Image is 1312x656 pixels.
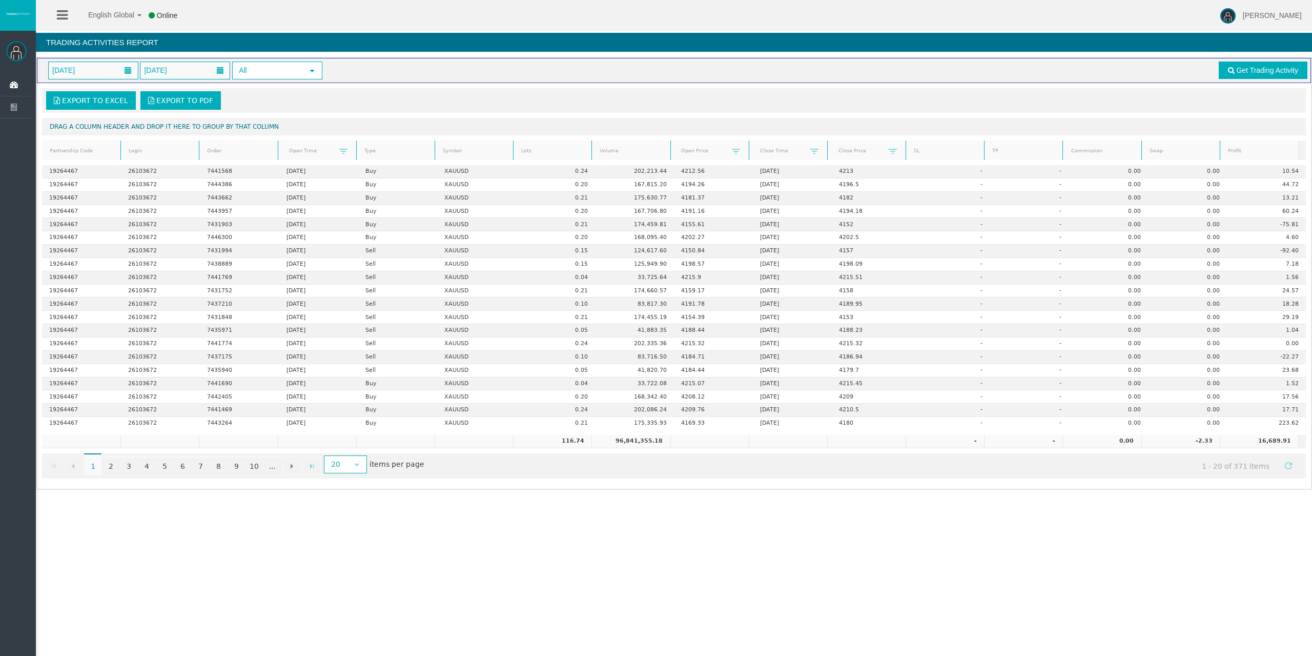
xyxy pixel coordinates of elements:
td: - [990,285,1069,298]
td: 0.15 [516,245,595,258]
a: Lots [515,144,590,158]
td: - [911,351,990,364]
td: 83,817.30 [595,297,674,311]
td: - [990,271,1069,285]
td: 4158 [832,285,911,298]
td: 19264467 [42,258,121,271]
td: XAUUSD [437,324,516,337]
td: 0.00 [1148,231,1227,245]
td: 7443957 [200,205,279,218]
a: Order [201,144,276,158]
a: Export to Excel [46,91,136,110]
td: 26103672 [121,231,200,245]
td: -22.27 [1227,351,1306,364]
td: 0.00 [1069,324,1148,337]
td: 4184.71 [674,351,753,364]
td: 19264467 [42,364,121,377]
td: 7437175 [200,351,279,364]
td: 0.00 [1069,377,1148,391]
td: [DATE] [753,192,832,205]
td: [DATE] [753,245,832,258]
td: 7441568 [200,165,279,178]
td: 0.00 [1148,178,1227,192]
td: 0.20 [516,205,595,218]
td: - [911,337,990,351]
td: Buy [358,205,437,218]
td: XAUUSD [437,297,516,311]
td: XAUUSD [437,231,516,245]
td: 0.00 [1069,351,1148,364]
td: Sell [358,271,437,285]
td: 4182 [832,192,911,205]
td: 83,716.50 [595,351,674,364]
td: - [911,258,990,271]
td: 26103672 [121,377,200,391]
td: 0.00 [1069,245,1148,258]
td: 19264467 [42,297,121,311]
td: 7435971 [200,324,279,337]
td: - [990,337,1069,351]
td: -92.40 [1227,245,1306,258]
td: 19264467 [42,231,121,245]
td: 125,949.90 [595,258,674,271]
td: 19264467 [42,324,121,337]
td: 4194.26 [674,178,753,192]
td: 19264467 [42,311,121,324]
td: 0.04 [516,377,595,391]
td: 0.00 [1148,192,1227,205]
a: Close Price [832,144,889,157]
td: [DATE] [753,165,832,178]
td: 26103672 [121,258,200,271]
td: 4186.94 [832,351,911,364]
td: - [911,192,990,205]
td: XAUUSD [437,337,516,351]
td: 0.21 [516,192,595,205]
td: 0.00 [1148,258,1227,271]
td: 26103672 [121,351,200,364]
td: [DATE] [279,324,358,337]
td: 4179.7 [832,364,911,377]
td: 7437210 [200,297,279,311]
td: 7.18 [1227,258,1306,271]
td: 0.00 [1069,231,1148,245]
td: 0.00 [1148,205,1227,218]
td: XAUUSD [437,271,516,285]
td: XAUUSD [437,364,516,377]
td: 0.00 [1227,337,1306,351]
td: - [990,364,1069,377]
td: 4189.95 [832,297,911,311]
span: [DATE] [141,63,170,77]
td: 0.10 [516,351,595,364]
td: 0.21 [516,311,595,324]
td: 26103672 [121,205,200,218]
td: [DATE] [753,297,832,311]
td: 19264467 [42,218,121,231]
td: [DATE] [753,377,832,391]
td: [DATE] [279,311,358,324]
td: - [911,165,990,178]
td: [DATE] [753,311,832,324]
td: 4154.39 [674,311,753,324]
td: 4198.09 [832,258,911,271]
td: [DATE] [279,351,358,364]
td: [DATE] [279,205,358,218]
td: XAUUSD [437,178,516,192]
td: Sell [358,324,437,337]
td: 167,706.80 [595,205,674,218]
td: 60.24 [1227,205,1306,218]
td: 0.05 [516,324,595,337]
td: 0.00 [1069,337,1148,351]
td: 4202.27 [674,231,753,245]
span: [PERSON_NAME] [1243,11,1302,19]
td: - [990,245,1069,258]
td: 0.00 [1069,165,1148,178]
td: 0.00 [1069,205,1148,218]
a: Volume [593,144,669,158]
td: 19264467 [42,285,121,298]
span: Export to Excel [62,96,128,105]
td: 26103672 [121,178,200,192]
td: 0.00 [1148,297,1227,311]
td: [DATE] [279,377,358,391]
td: 26103672 [121,218,200,231]
span: English Global [75,11,134,19]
